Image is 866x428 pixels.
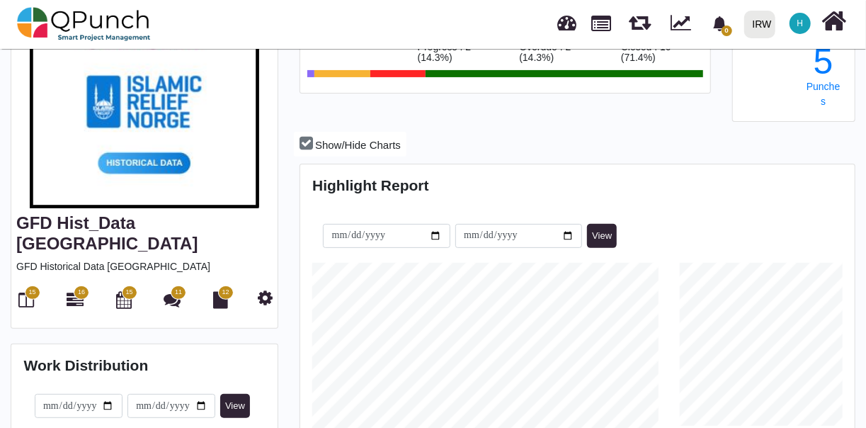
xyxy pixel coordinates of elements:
[67,291,84,308] i: Gantt
[222,288,229,298] span: 12
[822,8,847,35] i: Home
[315,139,401,151] span: Show/Hide Charts
[116,291,132,308] i: Calendar
[16,259,273,274] p: GFD Historical Data [GEOGRAPHIC_DATA]
[175,288,182,298] span: 11
[414,42,495,63] div: Progress : 2 (14.3%)
[558,9,577,30] span: Dashboard
[738,1,781,47] a: IRW
[629,7,651,30] span: Releases
[294,132,406,157] button: Show/Hide Charts
[78,288,85,298] span: 16
[712,16,727,31] svg: bell fill
[220,394,250,418] button: View
[781,1,819,46] a: H
[707,11,732,36] div: Notification
[258,289,273,306] i: Project Settings
[17,3,151,45] img: qpunch-sp.fa6292f.png
[126,288,133,298] span: 15
[67,297,84,308] a: 16
[164,291,181,308] i: Punch Discussion
[617,42,698,63] div: Closed : 10 (71.4%)
[19,291,35,308] i: Board
[807,81,840,107] span: Punches
[587,224,617,248] button: View
[16,213,198,253] a: GFD Hist_Data [GEOGRAPHIC_DATA]
[213,291,228,308] i: Document Library
[797,19,804,28] span: H
[753,12,772,37] div: IRW
[722,26,732,36] span: 0
[663,1,704,47] div: Dynamic Report
[312,176,842,194] h4: Highlight Report
[804,9,842,107] a: 15 Punches
[704,1,739,45] a: bell fill0
[790,13,811,34] span: Hishambajwa
[24,356,266,374] h4: Work Distribution
[515,42,596,63] div: Overdue : 2 (14.3%)
[28,288,35,298] span: 15
[592,9,612,31] span: Projects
